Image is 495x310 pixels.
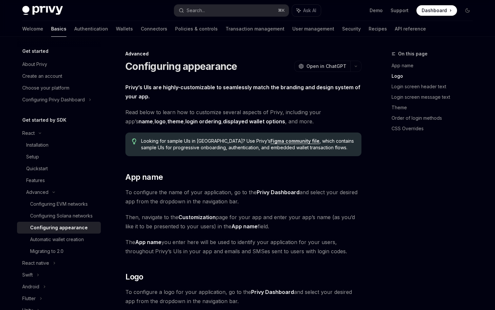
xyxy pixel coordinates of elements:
a: Features [17,175,101,186]
a: Policies & controls [175,21,218,37]
strong: Customization [178,214,216,220]
a: displayed wallet options [223,118,285,125]
a: Login screen header text [392,81,478,92]
a: Theme [392,102,478,113]
div: React [22,129,35,137]
strong: Privy Dashboard [257,189,300,196]
button: Ask AI [292,5,321,16]
a: Installation [17,139,101,151]
a: Authentication [74,21,108,37]
a: CSS Overrides [392,123,478,134]
a: About Privy [17,58,101,70]
div: Choose your platform [22,84,69,92]
a: Configuring appearance [17,222,101,234]
h5: Get started [22,47,48,55]
a: Transaction management [226,21,284,37]
div: Automatic wallet creation [30,236,84,243]
span: Ask AI [303,7,316,14]
h1: Configuring appearance [125,60,237,72]
span: Read below to learn how to customize several aspects of Privy, including your app’s , , , , , and... [125,108,361,126]
a: Security [342,21,361,37]
a: Basics [51,21,66,37]
a: Welcome [22,21,43,37]
a: Setup [17,151,101,163]
div: Create an account [22,72,62,80]
div: Flutter [22,295,36,302]
a: Create an account [17,70,101,82]
a: Automatic wallet creation [17,234,101,245]
div: Advanced [26,188,48,196]
span: To configure a logo for your application, go to the and select your desired app from the dropdown... [125,287,361,306]
div: About Privy [22,60,47,68]
h5: Get started by SDK [22,116,66,124]
div: Installation [26,141,48,149]
span: The you enter here will be used to identify your application for your users, throughout Privy’s U... [125,238,361,256]
span: Dashboard [422,7,447,14]
span: Open in ChatGPT [306,63,346,70]
div: React native [22,259,49,267]
a: Configuring Solana networks [17,210,101,222]
strong: Privy Dashboard [251,289,294,295]
strong: App name [231,223,258,230]
span: Logo [125,272,143,282]
a: Dashboard [416,5,457,16]
a: Logo [392,71,478,81]
a: App name [392,60,478,71]
a: Demo [370,7,383,14]
div: Configuring appearance [30,224,88,232]
div: Quickstart [26,165,48,173]
div: Configuring Solana networks [30,212,93,220]
svg: Tip [132,138,137,144]
a: logo [155,118,166,125]
div: Swift [22,271,33,279]
span: App name [125,172,163,182]
a: Wallets [116,21,133,37]
button: Open in ChatGPT [294,61,350,72]
a: name [138,118,153,125]
strong: App name [135,239,161,245]
a: User management [292,21,334,37]
a: Migrating to 2.0 [17,245,101,257]
a: Figma community file [270,138,320,144]
div: Search... [187,7,205,14]
button: Toggle dark mode [462,5,473,16]
div: Features [26,176,45,184]
a: Support [391,7,409,14]
img: dark logo [22,6,63,15]
div: Advanced [125,51,361,57]
span: To configure the name of your application, go to the and select your desired app from the dropdow... [125,188,361,206]
strong: Privy’s UIs are highly-customizable to seamlessly match the branding and design system of your app. [125,84,360,100]
div: Android [22,283,39,291]
div: Configuring EVM networks [30,200,88,208]
a: Login screen message text [392,92,478,102]
a: Recipes [369,21,387,37]
span: ⌘ K [278,8,285,13]
a: API reference [395,21,426,37]
a: theme [167,118,184,125]
div: Configuring Privy Dashboard [22,96,85,104]
button: Search...⌘K [174,5,289,16]
span: Then, navigate to the page for your app and enter your app’s name (as you’d like it to be present... [125,213,361,231]
a: login ordering [185,118,221,125]
a: Choose your platform [17,82,101,94]
a: Quickstart [17,163,101,175]
div: Setup [26,153,39,161]
a: Order of login methods [392,113,478,123]
div: Migrating to 2.0 [30,247,64,255]
span: On this page [398,50,428,58]
a: Connectors [141,21,167,37]
span: Looking for sample UIs in [GEOGRAPHIC_DATA]? Use Privy’s , which contains sample UIs for progress... [141,138,355,151]
a: Configuring EVM networks [17,198,101,210]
